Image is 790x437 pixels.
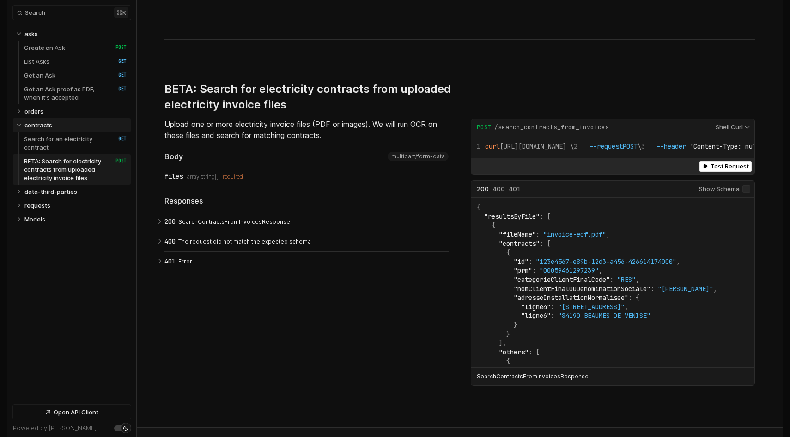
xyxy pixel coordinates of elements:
[109,158,127,164] span: POST
[551,303,554,311] span: :
[24,85,106,102] p: Get an Ask proof as PDF, when it's accepted
[699,181,750,198] label: Show Schema
[599,266,602,275] span: ,
[529,348,532,356] span: :
[625,303,628,311] span: ,
[610,275,614,284] span: :
[24,104,127,118] a: orders
[477,142,574,150] span: [URL][DOMAIN_NAME] \
[123,425,128,431] div: Set light mode
[178,238,446,246] p: The request did not match the expected schema
[24,187,77,196] p: data-third-parties
[514,285,650,293] span: "nomClientFinalOuDenominationSociale"
[676,257,680,266] span: ,
[536,257,676,266] span: "123e4567-e89b-12d3-a456-426614174000"
[514,366,532,374] span: "prm"
[24,54,127,68] a: List Asks GET
[13,425,97,431] a: Powered by [PERSON_NAME]
[711,163,749,170] span: Test Request
[109,58,127,65] span: GET
[24,107,43,115] p: orders
[24,41,127,54] a: Create an Ask POST
[13,405,131,419] a: Open API Client
[484,212,540,221] span: "resultsByFile"
[391,153,445,160] span: multipart/form-data
[656,142,686,150] span: --header
[25,9,45,16] span: Search
[547,212,551,221] span: [
[485,142,500,150] span: curl
[551,311,554,320] span: :
[514,257,529,266] span: "id"
[532,366,536,374] span: :
[506,357,510,365] span: {
[540,266,599,275] span: "00059461297239"
[543,230,606,239] span: "invoice-edf.pdf"
[24,121,52,129] p: contracts
[540,212,543,221] span: :
[164,218,176,225] span: 200
[109,136,127,142] span: GET
[623,142,638,150] span: POST
[499,339,503,347] span: ]
[589,142,638,150] span: --request
[24,198,127,212] a: requests
[547,239,551,248] span: [
[650,285,654,293] span: :
[164,82,451,112] h3: BETA: Search for electricity contracts from uploaded electricity invoice files
[514,266,532,275] span: "prm"
[24,157,106,182] p: BETA: Search for electricity contracts from uploaded electricity invoice files
[477,372,589,381] p: SearchContractsFromInvoicesResponse
[506,248,510,257] span: {
[223,174,243,180] div: required
[109,44,127,51] span: POST
[540,366,599,374] span: "00059461297239"
[514,293,628,302] span: "adresseInstallationNormalisee"
[187,174,219,180] span: array string[]
[494,123,609,132] span: /search_contracts_from_invoices
[109,72,127,78] span: GET
[114,7,128,18] kbd: ⌘ k
[536,230,540,239] span: :
[24,71,55,79] p: Get an Ask
[493,185,505,192] span: 400
[540,239,543,248] span: :
[529,257,532,266] span: :
[24,132,127,154] a: Search for an electricity contract GET
[628,293,632,302] span: :
[599,366,602,374] span: ,
[574,142,641,150] span: \
[24,118,127,132] a: contracts
[532,266,536,275] span: :
[699,161,752,172] button: Test Request
[24,27,127,41] a: asks
[558,303,625,311] span: "[STREET_ADDRESS]"
[24,185,127,198] a: data-third-parties
[514,275,610,284] span: "categorieClientFinalCode"
[506,330,510,338] span: }
[499,230,536,239] span: "fileName"
[24,68,127,82] a: Get an Ask GET
[164,173,183,180] div: files
[24,201,50,210] p: requests
[24,135,106,151] p: Search for an electricity contract
[477,185,489,192] span: 200
[164,152,449,167] div: Body
[7,23,136,399] nav: Table of contents for Api
[606,230,610,239] span: ,
[636,275,639,284] span: ,
[164,119,449,141] p: Upload one or more electricity invoice files (PDF or images). We will run OCR on these files and ...
[471,180,755,386] div: Example Responses
[499,348,529,356] span: "others"
[164,232,449,251] button: 400 The request did not match the expected schema
[24,30,38,38] p: asks
[521,303,551,311] span: "ligne4"
[164,252,449,271] button: 401 Error
[636,293,639,302] span: {
[24,43,65,52] p: Create an Ask
[617,275,636,284] span: "RES"
[109,86,127,92] span: GET
[492,221,495,229] span: {
[24,154,127,185] a: BETA: Search for electricity contracts from uploaded electricity invoice files POST
[509,185,520,192] span: 401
